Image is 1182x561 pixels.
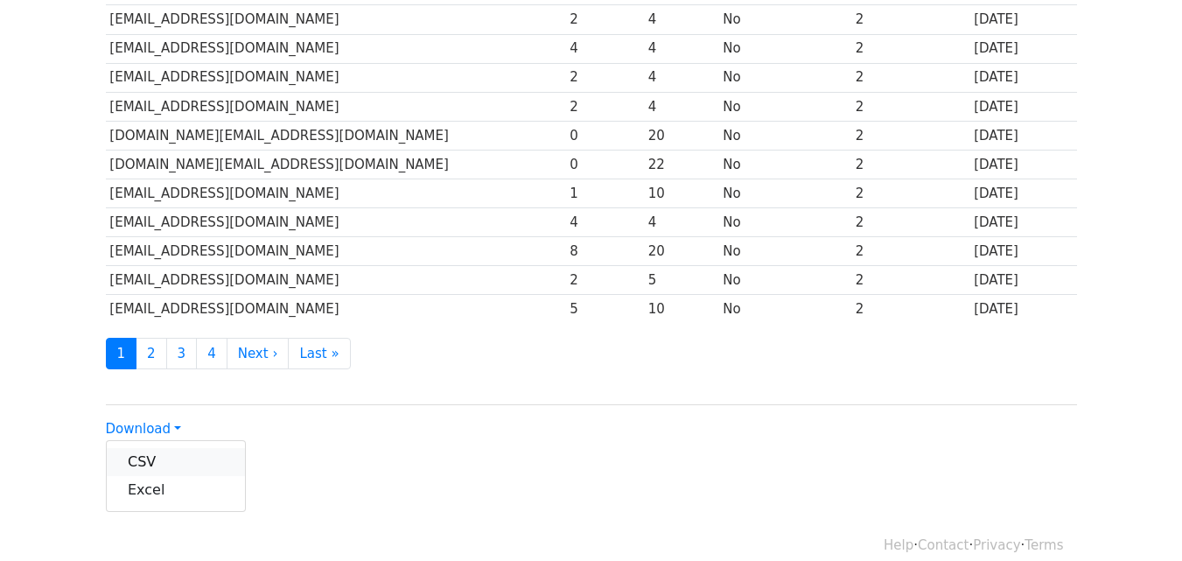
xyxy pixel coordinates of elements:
td: [DATE] [969,5,1076,34]
td: [EMAIL_ADDRESS][DOMAIN_NAME] [106,34,566,63]
td: 2 [851,34,970,63]
td: 4 [565,208,644,237]
td: [DATE] [969,208,1076,237]
td: 2 [565,63,644,92]
td: 5 [565,295,644,324]
td: 20 [644,237,718,266]
td: 1 [565,179,644,208]
a: Help [884,537,913,553]
td: 10 [644,295,718,324]
td: 2 [565,5,644,34]
td: 2 [851,208,970,237]
td: No [718,5,850,34]
td: [DATE] [969,150,1076,179]
td: 2 [851,237,970,266]
td: [DATE] [969,237,1076,266]
td: [EMAIL_ADDRESS][DOMAIN_NAME] [106,237,566,266]
a: Contact [918,537,969,553]
td: 0 [565,121,644,150]
td: 4 [644,5,718,34]
td: 4 [644,208,718,237]
td: No [718,92,850,121]
td: [EMAIL_ADDRESS][DOMAIN_NAME] [106,295,566,324]
td: 2 [565,92,644,121]
td: 2 [851,150,970,179]
td: [EMAIL_ADDRESS][DOMAIN_NAME] [106,179,566,208]
td: No [718,237,850,266]
td: 2 [851,121,970,150]
td: 2 [565,266,644,295]
td: [DATE] [969,63,1076,92]
td: No [718,150,850,179]
td: 5 [644,266,718,295]
td: No [718,121,850,150]
td: [DATE] [969,121,1076,150]
td: 4 [565,34,644,63]
td: 2 [851,179,970,208]
td: 10 [644,179,718,208]
a: CSV [107,448,245,476]
a: Privacy [973,537,1020,553]
td: 4 [644,63,718,92]
td: No [718,295,850,324]
td: No [718,63,850,92]
td: 8 [565,237,644,266]
td: [DOMAIN_NAME][EMAIL_ADDRESS][DOMAIN_NAME] [106,121,566,150]
td: [DATE] [969,266,1076,295]
td: [DATE] [969,295,1076,324]
td: No [718,266,850,295]
td: 22 [644,150,718,179]
td: [EMAIL_ADDRESS][DOMAIN_NAME] [106,92,566,121]
td: [DATE] [969,92,1076,121]
td: 2 [851,92,970,121]
a: 4 [196,338,227,370]
td: [EMAIL_ADDRESS][DOMAIN_NAME] [106,266,566,295]
td: 2 [851,5,970,34]
a: Excel [107,476,245,504]
a: Last » [288,338,350,370]
td: [DOMAIN_NAME][EMAIL_ADDRESS][DOMAIN_NAME] [106,150,566,179]
a: 1 [106,338,137,370]
td: 20 [644,121,718,150]
td: 2 [851,63,970,92]
td: No [718,179,850,208]
a: Download [106,421,181,437]
a: Terms [1025,537,1063,553]
td: 0 [565,150,644,179]
td: [EMAIL_ADDRESS][DOMAIN_NAME] [106,5,566,34]
td: No [718,34,850,63]
td: [DATE] [969,179,1076,208]
td: 2 [851,295,970,324]
a: Next › [227,338,290,370]
td: 4 [644,34,718,63]
a: 2 [136,338,167,370]
iframe: Chat Widget [1095,477,1182,561]
td: 4 [644,92,718,121]
td: [EMAIL_ADDRESS][DOMAIN_NAME] [106,208,566,237]
td: No [718,208,850,237]
td: [DATE] [969,34,1076,63]
td: [EMAIL_ADDRESS][DOMAIN_NAME] [106,63,566,92]
a: 3 [166,338,198,370]
td: 2 [851,266,970,295]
